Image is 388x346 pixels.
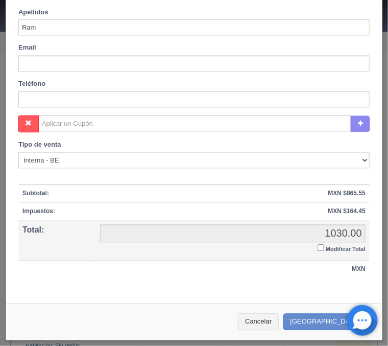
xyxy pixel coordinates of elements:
[352,266,366,273] strong: MXN
[38,116,351,132] input: Aplicar un Cupón
[18,8,48,17] label: Apellidos
[328,190,366,197] strong: MXN $865.55
[18,203,96,220] th: Impuestos:
[238,314,279,331] button: Cancelar
[18,185,96,203] th: Subtotal:
[326,246,366,252] small: Modificar Total
[18,220,96,261] th: Total:
[18,80,45,89] label: Teléfono
[18,43,36,53] label: Email
[318,245,324,251] input: Modificar Total
[18,141,61,150] label: Tipo de venta
[283,314,372,331] button: [GEOGRAPHIC_DATA]
[328,208,366,215] strong: MXN $164.45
